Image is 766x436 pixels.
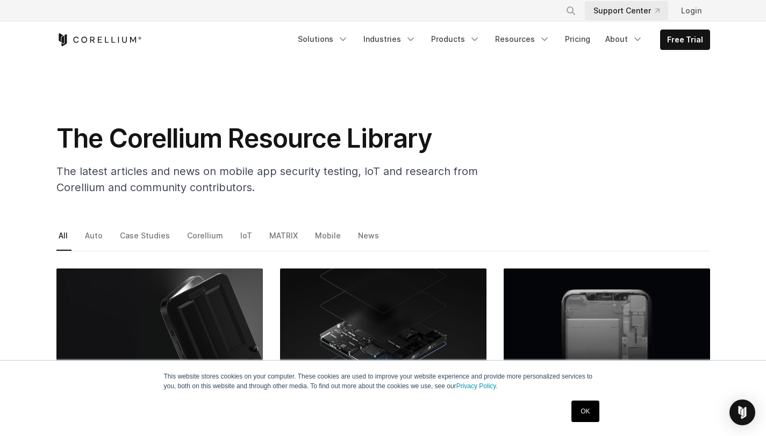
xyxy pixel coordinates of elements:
a: Login [672,1,710,20]
a: Case Studies [118,228,174,251]
a: MATRIX [267,228,302,251]
a: News [356,228,383,251]
a: OK [571,401,599,422]
a: Mobile [313,228,345,251]
div: Navigation Menu [553,1,710,20]
a: All [56,228,71,251]
a: About [599,30,649,49]
a: Auto [83,228,106,251]
a: Privacy Policy. [456,382,498,390]
img: Embedded Debugging with Arm DS IDE: Secure Tools & Techniques for App Developers [280,268,486,406]
a: Support Center [585,1,668,20]
a: Pricing [559,30,597,49]
p: This website stores cookies on your computer. These cookies are used to improve your website expe... [164,372,603,391]
a: Products [425,30,486,49]
a: Corellium [185,228,227,251]
a: Solutions [291,30,355,49]
a: IoT [238,228,256,251]
div: Navigation Menu [291,30,710,50]
img: Common Vulnerabilities and Exposures Examples in Mobile Application Testing [56,268,263,406]
a: Resources [489,30,556,49]
img: OWASP Mobile Security Testing: How Virtual Devices Catch What Top 10 Checks Miss [504,268,710,406]
a: Industries [357,30,423,49]
span: The latest articles and news on mobile app security testing, IoT and research from Corellium and ... [56,165,478,194]
a: Corellium Home [56,33,142,46]
button: Search [561,1,581,20]
a: Free Trial [661,30,710,49]
div: Open Intercom Messenger [729,399,755,425]
h1: The Corellium Resource Library [56,122,486,155]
